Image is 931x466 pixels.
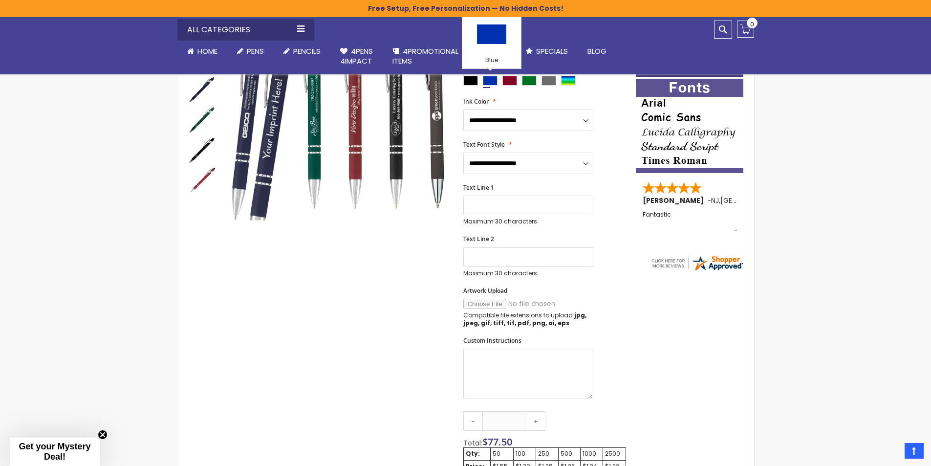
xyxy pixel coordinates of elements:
span: Pencils [293,46,321,56]
span: Text Line 1 [463,183,494,192]
a: Pens [227,41,274,62]
div: Custom Soft Touch Metal Pen - Stylus Top [187,165,217,195]
a: Pencils [274,41,330,62]
a: - [463,411,483,431]
span: Ink Color [463,97,489,106]
img: font-personalization-examples [636,79,743,173]
span: $ [482,435,512,448]
div: All Categories [177,19,314,41]
a: Home [177,41,227,62]
p: Maximum 30 characters [463,269,593,277]
span: - , [707,196,792,205]
span: NJ [711,196,719,205]
span: Blog [587,46,606,56]
span: Pens [247,46,264,56]
span: Custom Instructions [463,336,521,345]
img: Custom Soft Touch Metal Pen - Stylus Top [187,75,217,104]
img: Custom Soft Touch Metal Pen - Stylus Top [187,105,217,134]
div: Assorted [561,76,576,86]
div: Burgundy [502,76,517,86]
div: 250 [538,450,556,458]
div: Blue [483,76,498,86]
div: Get your Mystery Deal!Close teaser [10,438,100,466]
button: Close teaser [98,430,108,440]
span: [GEOGRAPHIC_DATA] [720,196,792,205]
iframe: Google Customer Reviews [850,440,931,466]
a: + [526,411,545,431]
div: Fantastic [643,211,737,232]
div: 1000 [583,450,601,458]
strong: Qty: [466,449,480,458]
span: [PERSON_NAME] [643,196,707,205]
div: Custom Soft Touch Metal Pen - Stylus Top [187,134,217,165]
p: Compatible file extensions to upload: [463,311,593,327]
div: 50 [493,450,511,458]
div: Custom Soft Touch Metal Pen - Stylus Top [187,74,217,104]
a: 4pens.com certificate URL [650,266,744,274]
span: Text Font Style [463,140,505,149]
a: Blog [578,41,616,62]
div: Green [522,76,537,86]
a: 4Pens4impact [330,41,383,72]
span: 77.50 [488,435,512,448]
span: Artwork Upload [463,287,507,295]
div: Custom Soft Touch Metal Pen - Stylus Top [187,104,217,134]
a: Specials [516,41,578,62]
span: Home [197,46,217,56]
strong: jpg, jpeg, gif, tiff, tif, pdf, png, ai, eps [463,311,586,327]
span: 0 [750,20,754,29]
div: 2500 [605,450,624,458]
a: 4PROMOTIONALITEMS [383,41,468,72]
div: 500 [561,450,579,458]
span: Text Line 2 [463,235,494,243]
div: 100 [516,450,534,458]
img: Custom Soft Touch Metal Pen - Stylus Top [187,166,217,195]
img: 4pens.com widget logo [650,254,744,272]
div: Blue [465,56,519,66]
a: 0 [737,21,754,38]
img: Custom Soft Touch Metal Pen - Stylus Top [187,135,217,165]
span: Specials [536,46,568,56]
span: Get your Mystery Deal! [19,442,90,462]
div: Black [463,76,478,86]
div: Grey [541,76,556,86]
p: Maximum 30 characters [463,218,593,225]
span: Total: [463,438,482,448]
span: 4Pens 4impact [340,46,373,66]
span: 4PROMOTIONAL ITEMS [392,46,458,66]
